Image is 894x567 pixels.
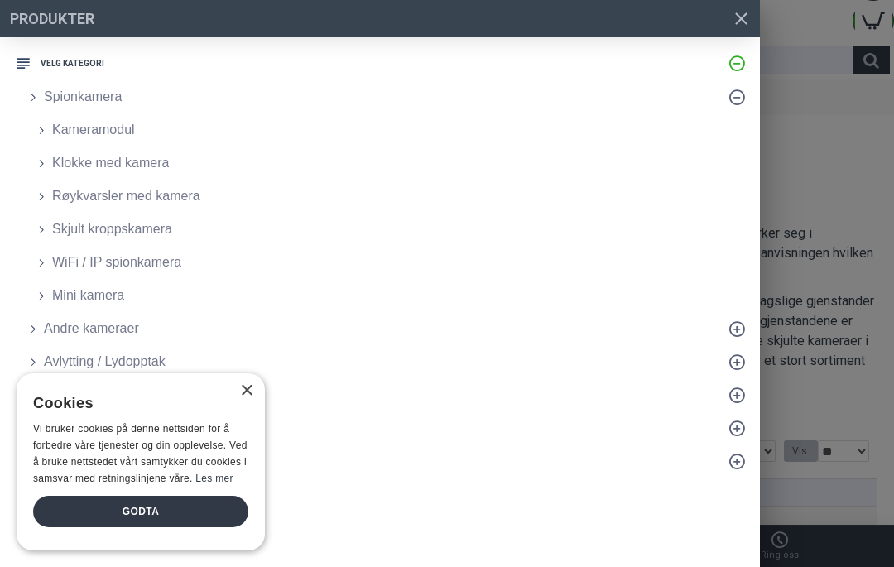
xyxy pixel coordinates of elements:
span: Klokke med kamera [52,153,169,173]
a: Klokke med kamera [17,147,760,180]
span: Mini kamera [52,286,124,305]
a: Om overvåkning og avlytting [17,478,760,511]
span: Andre kameraer [44,319,139,339]
span: Spionkamera [44,87,122,107]
span: Vi bruker cookies på denne nettsiden for å forbedre våre tjenester og din opplevelse. Ved å bruke... [33,423,248,483]
span: WiFi / IP spionkamera [52,252,181,272]
a: Mini kamera [17,279,760,312]
span: Skjult kroppskamera [52,219,172,239]
div: Godta [33,496,248,527]
div: Close [240,385,252,397]
a: Andre kameraer [17,312,760,345]
a: Kameramodul [17,113,760,147]
a: Anti-avlytting / Anti-overvåkning [17,411,760,444]
a: Spesialtilbud [17,511,760,544]
span: Kameramodul [52,120,135,140]
a: Røykvarsler med kamera [17,180,760,213]
a: Spionkamera [17,80,760,113]
div: Cookies [33,386,238,421]
a: Skjult kroppskamera [17,213,760,246]
a: Avlytting / Lydopptak [17,345,760,378]
span: Avlytting / Lydopptak [44,352,166,372]
a: GPS Tracker Sporing [17,378,760,411]
span: Velg Kategori [41,57,104,70]
a: Diverse [17,444,760,478]
span: Røykvarsler med kamera [52,186,200,206]
a: WiFi / IP spionkamera [17,246,760,279]
a: Les mer, opens a new window [195,473,233,484]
